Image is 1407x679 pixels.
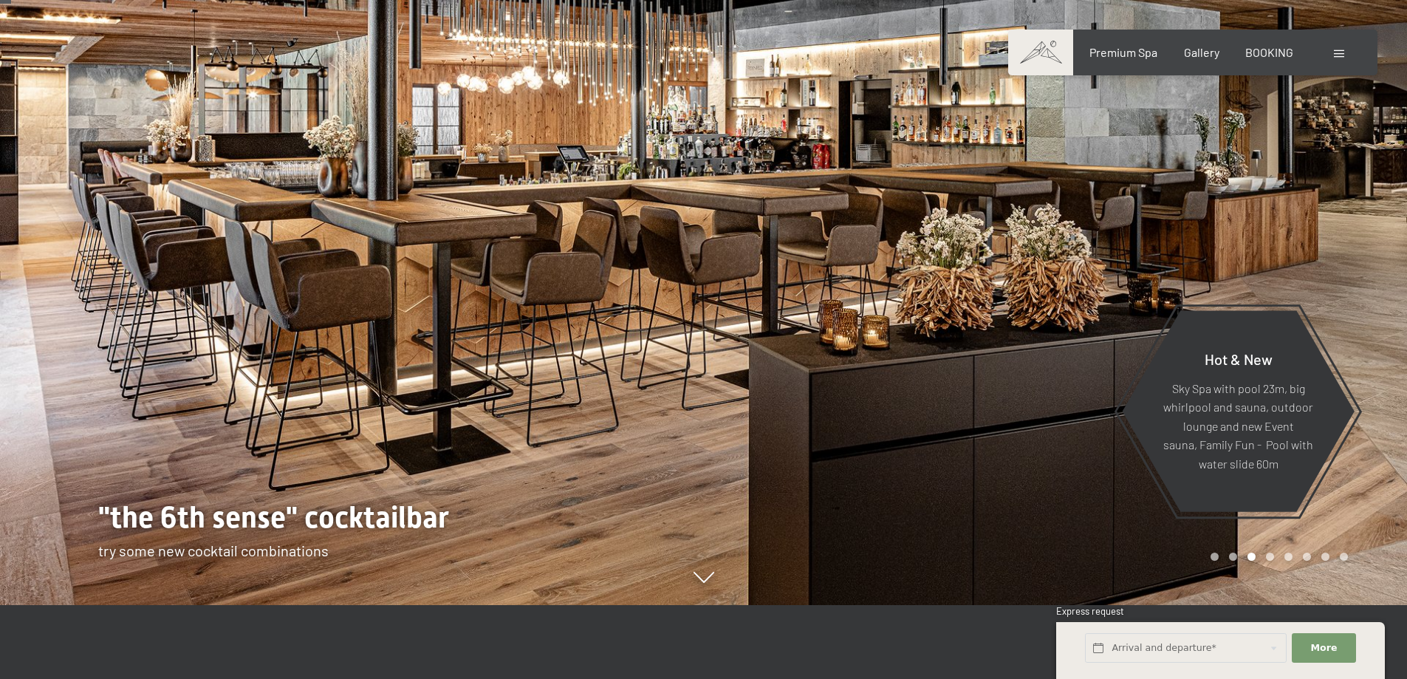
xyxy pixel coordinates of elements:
span: Hot & New [1205,349,1273,367]
div: Carousel Page 2 [1229,553,1237,561]
div: Carousel Page 8 [1340,553,1348,561]
a: BOOKING [1245,45,1293,59]
div: Carousel Page 4 [1266,553,1274,561]
a: Gallery [1184,45,1219,59]
span: Express request [1056,605,1124,617]
p: Sky Spa with pool 23m, big whirlpool and sauna, outdoor lounge and new Event sauna, Family Fun - ... [1158,378,1318,473]
div: Carousel Page 3 (Current Slide) [1247,553,1256,561]
div: Carousel Page 6 [1303,553,1311,561]
div: Carousel Pagination [1205,553,1348,561]
a: Premium Spa [1089,45,1157,59]
button: More [1292,633,1355,663]
div: Carousel Page 1 [1211,553,1219,561]
a: Hot & New Sky Spa with pool 23m, big whirlpool and sauna, outdoor lounge and new Event sauna, Fam... [1121,310,1355,513]
div: Carousel Page 7 [1321,553,1329,561]
div: Carousel Page 5 [1284,553,1293,561]
span: More [1311,641,1338,655]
